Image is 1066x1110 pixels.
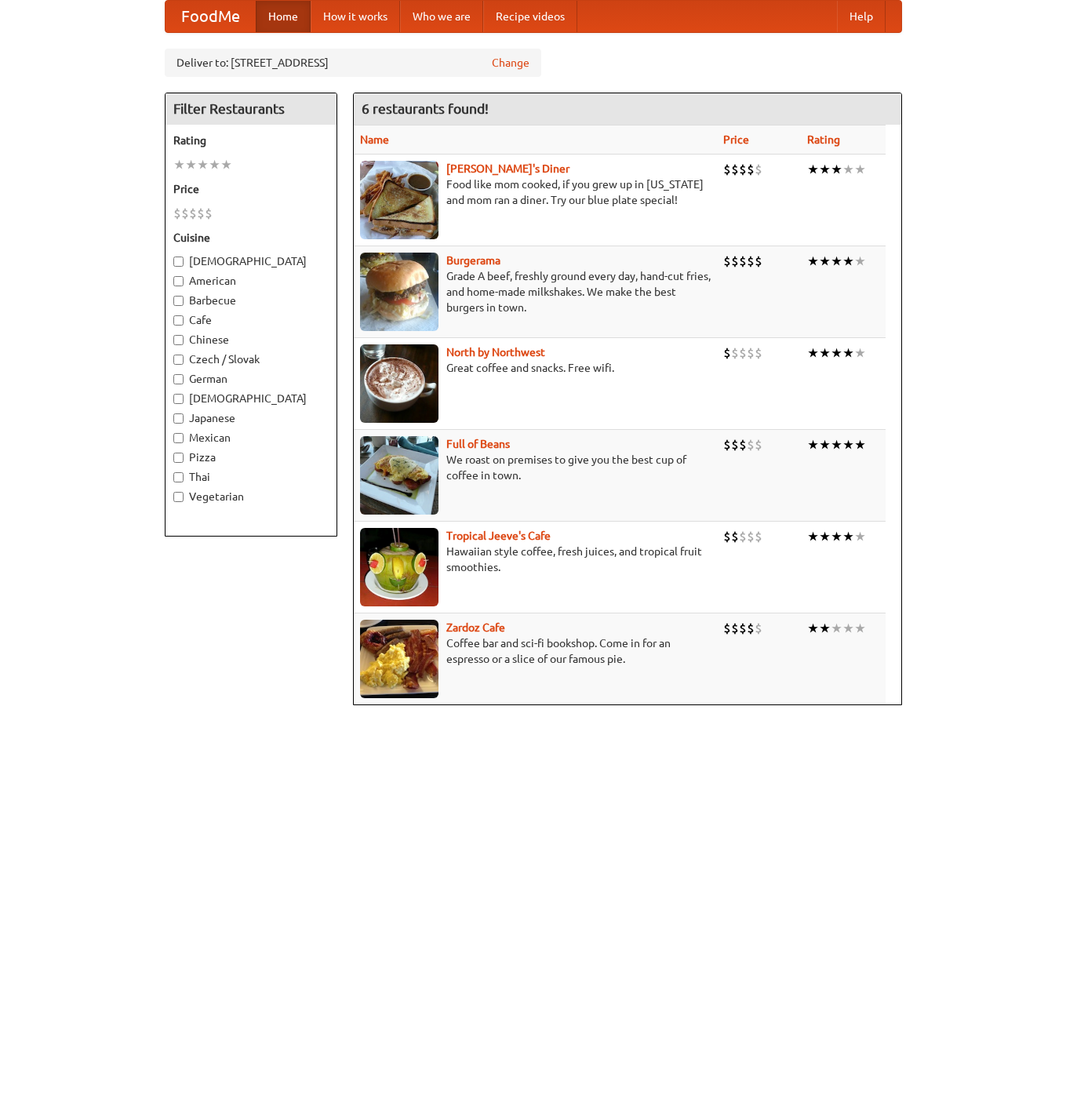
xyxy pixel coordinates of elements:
[819,436,831,453] li: ★
[755,620,762,637] li: $
[173,205,181,222] li: $
[173,374,184,384] input: German
[492,55,529,71] a: Change
[181,205,189,222] li: $
[173,433,184,443] input: Mexican
[842,528,854,545] li: ★
[173,469,329,485] label: Thai
[446,438,510,450] a: Full of Beans
[739,620,747,637] li: $
[173,449,329,465] label: Pizza
[360,253,438,331] img: burgerama.jpg
[185,156,197,173] li: ★
[831,253,842,270] li: ★
[173,181,329,197] h5: Price
[807,161,819,178] li: ★
[173,276,184,286] input: American
[189,205,197,222] li: $
[807,253,819,270] li: ★
[731,620,739,637] li: $
[819,620,831,637] li: ★
[446,254,500,267] a: Burgerama
[173,391,329,406] label: [DEMOGRAPHIC_DATA]
[446,346,545,358] a: North by Northwest
[755,253,762,270] li: $
[747,436,755,453] li: $
[173,489,329,504] label: Vegetarian
[360,268,711,315] p: Grade A beef, freshly ground every day, hand-cut fries, and home-made milkshakes. We make the bes...
[819,344,831,362] li: ★
[173,413,184,424] input: Japanese
[819,253,831,270] li: ★
[197,205,205,222] li: $
[747,161,755,178] li: $
[842,253,854,270] li: ★
[739,253,747,270] li: $
[360,452,711,483] p: We roast on premises to give you the best cup of coffee in town.
[173,492,184,502] input: Vegetarian
[173,351,329,367] label: Czech / Slovak
[446,621,505,634] a: Zardoz Cafe
[173,355,184,365] input: Czech / Slovak
[173,273,329,289] label: American
[173,296,184,306] input: Barbecue
[842,344,854,362] li: ★
[209,156,220,173] li: ★
[755,528,762,545] li: $
[723,133,749,146] a: Price
[173,133,329,148] h5: Rating
[723,528,731,545] li: $
[173,230,329,246] h5: Cuisine
[807,528,819,545] li: ★
[446,530,551,542] a: Tropical Jeeve's Cafe
[723,161,731,178] li: $
[360,161,438,239] img: sallys.jpg
[197,156,209,173] li: ★
[360,635,711,667] p: Coffee bar and sci-fi bookshop. Come in for an espresso or a slice of our famous pie.
[831,436,842,453] li: ★
[739,528,747,545] li: $
[360,177,711,208] p: Food like mom cooked, if you grew up in [US_STATE] and mom ran a diner. Try our blue plate special!
[854,253,866,270] li: ★
[755,436,762,453] li: $
[747,253,755,270] li: $
[854,528,866,545] li: ★
[731,528,739,545] li: $
[173,453,184,463] input: Pizza
[807,133,840,146] a: Rating
[173,312,329,328] label: Cafe
[173,335,184,345] input: Chinese
[360,360,711,376] p: Great coffee and snacks. Free wifi.
[205,205,213,222] li: $
[747,344,755,362] li: $
[731,253,739,270] li: $
[755,344,762,362] li: $
[755,161,762,178] li: $
[360,133,389,146] a: Name
[173,332,329,348] label: Chinese
[831,620,842,637] li: ★
[220,156,232,173] li: ★
[739,161,747,178] li: $
[831,528,842,545] li: ★
[446,162,569,175] a: [PERSON_NAME]'s Diner
[173,315,184,326] input: Cafe
[731,344,739,362] li: $
[362,101,489,116] ng-pluralize: 6 restaurants found!
[842,161,854,178] li: ★
[747,528,755,545] li: $
[360,344,438,423] img: north.jpg
[311,1,400,32] a: How it works
[723,344,731,362] li: $
[166,93,337,125] h4: Filter Restaurants
[360,544,711,575] p: Hawaiian style coffee, fresh juices, and tropical fruit smoothies.
[400,1,483,32] a: Who we are
[723,253,731,270] li: $
[173,156,185,173] li: ★
[819,161,831,178] li: ★
[739,344,747,362] li: $
[173,430,329,446] label: Mexican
